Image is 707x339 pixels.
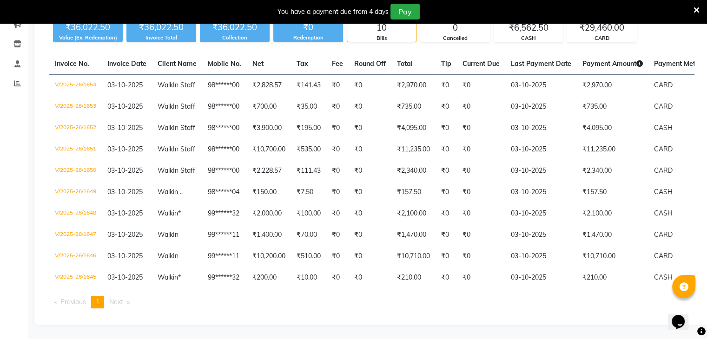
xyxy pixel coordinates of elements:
[326,139,349,160] td: ₹0
[577,267,648,288] td: ₹210.00
[107,273,143,281] span: 03-10-2025
[577,75,648,97] td: ₹2,970.00
[577,139,648,160] td: ₹11,235.00
[158,124,173,132] span: Walk
[252,59,264,68] span: Net
[49,267,102,288] td: V/2025-26/1645
[391,96,436,117] td: ₹735.00
[505,246,577,267] td: 03-10-2025
[577,182,648,203] td: ₹157.50
[457,224,505,246] td: ₹0
[173,145,195,153] span: In Staff
[577,224,648,246] td: ₹1,470.00
[436,96,457,117] td: ₹0
[354,59,386,68] span: Round Off
[291,182,326,203] td: ₹7.50
[49,96,102,117] td: V/2025-26/1653
[247,96,291,117] td: ₹700.00
[436,182,457,203] td: ₹0
[107,102,143,111] span: 03-10-2025
[107,81,143,89] span: 03-10-2025
[505,267,577,288] td: 03-10-2025
[436,203,457,224] td: ₹0
[436,117,457,139] td: ₹0
[436,160,457,182] td: ₹0
[158,209,178,217] span: Walkin
[505,75,577,97] td: 03-10-2025
[109,298,123,306] span: Next
[273,34,343,42] div: Redemption
[53,34,123,42] div: Value (Ex. Redemption)
[247,203,291,224] td: ₹2,000.00
[654,145,673,153] span: CARD
[332,59,343,68] span: Fee
[654,81,673,89] span: CARD
[326,117,349,139] td: ₹0
[436,246,457,267] td: ₹0
[505,224,577,246] td: 03-10-2025
[349,267,391,288] td: ₹0
[247,160,291,182] td: ₹2,228.57
[349,117,391,139] td: ₹0
[511,59,571,68] span: Last Payment Date
[391,267,436,288] td: ₹210.00
[297,59,308,68] span: Tax
[291,224,326,246] td: ₹70.00
[247,75,291,97] td: ₹2,828.57
[463,59,500,68] span: Current Due
[349,75,391,97] td: ₹0
[291,246,326,267] td: ₹510.00
[457,96,505,117] td: ₹0
[436,267,457,288] td: ₹0
[247,139,291,160] td: ₹10,700.00
[247,224,291,246] td: ₹1,400.00
[60,298,86,306] span: Previous
[457,160,505,182] td: ₹0
[326,182,349,203] td: ₹0
[107,124,143,132] span: 03-10-2025
[349,96,391,117] td: ₹0
[126,21,196,34] div: ₹36,022.50
[173,81,195,89] span: In Staff
[349,224,391,246] td: ₹0
[158,81,173,89] span: Walk
[421,34,489,42] div: Cancelled
[173,230,178,239] span: In
[390,4,420,20] button: Pay
[654,124,673,132] span: CASH
[397,59,413,68] span: Total
[107,209,143,217] span: 03-10-2025
[391,117,436,139] td: ₹4,095.00
[505,160,577,182] td: 03-10-2025
[436,139,457,160] td: ₹0
[49,224,102,246] td: V/2025-26/1647
[582,59,643,68] span: Payment Amount
[654,102,673,111] span: CARD
[326,75,349,97] td: ₹0
[347,21,416,34] div: 10
[107,59,146,68] span: Invoice Date
[49,203,102,224] td: V/2025-26/1648
[173,102,195,111] span: In Staff
[107,145,143,153] span: 03-10-2025
[505,117,577,139] td: 03-10-2025
[326,224,349,246] td: ₹0
[577,96,648,117] td: ₹735.00
[505,96,577,117] td: 03-10-2025
[457,267,505,288] td: ₹0
[457,75,505,97] td: ₹0
[291,203,326,224] td: ₹100.00
[291,267,326,288] td: ₹10.00
[349,182,391,203] td: ₹0
[158,230,173,239] span: Walk
[505,182,577,203] td: 03-10-2025
[49,75,102,97] td: V/2025-26/1654
[173,124,195,132] span: In Staff
[200,34,270,42] div: Collection
[577,246,648,267] td: ₹10,710.00
[173,252,178,260] span: In
[291,117,326,139] td: ₹195.00
[158,145,173,153] span: Walk
[49,296,694,308] nav: Pagination
[326,203,349,224] td: ₹0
